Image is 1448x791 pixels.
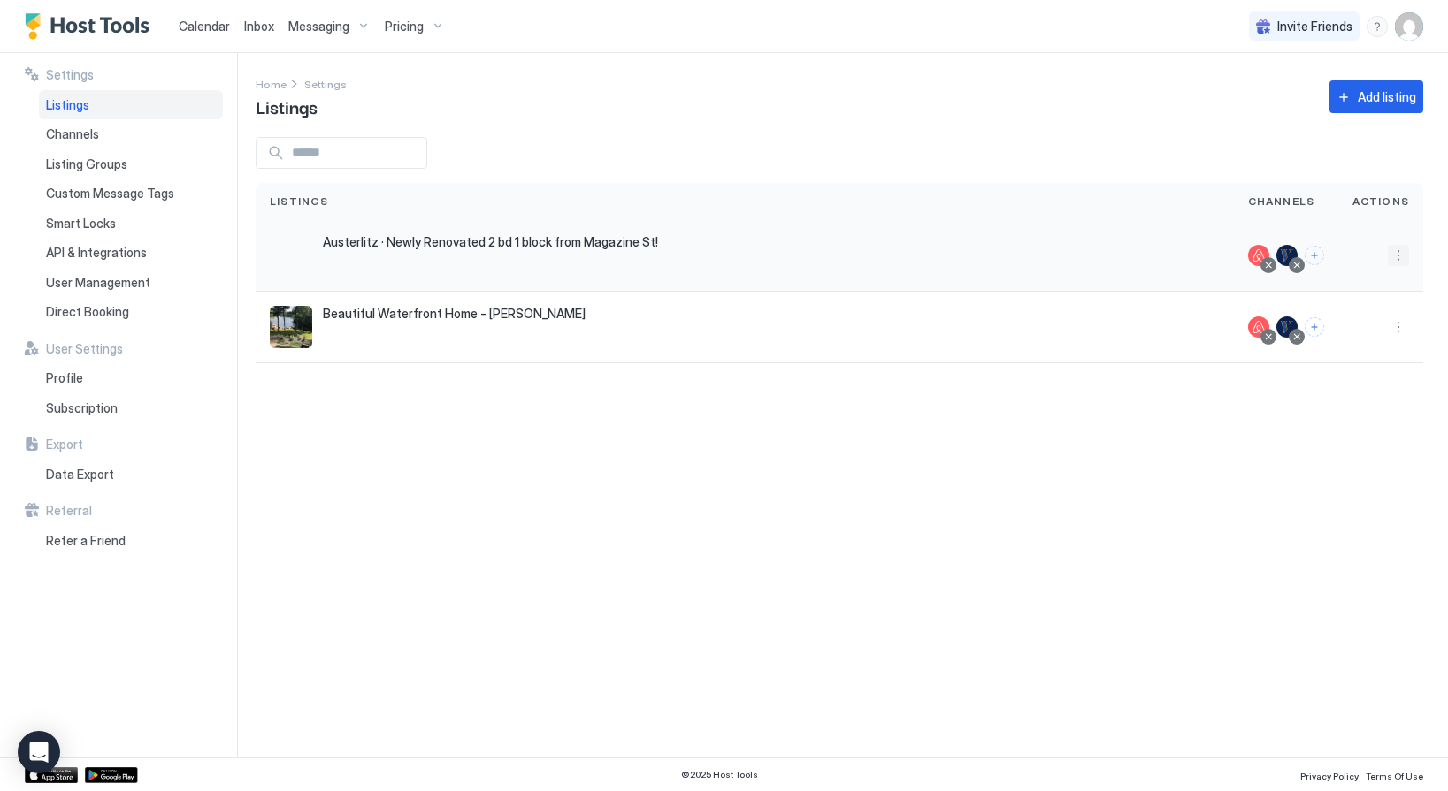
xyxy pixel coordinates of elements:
div: menu [1388,245,1409,266]
span: Channels [46,126,99,142]
span: Subscription [46,400,118,416]
div: listing image [270,234,312,277]
span: Smart Locks [46,216,116,232]
a: Custom Message Tags [39,179,223,209]
button: More options [1388,316,1409,338]
span: Profile [46,370,83,386]
span: Channels [1248,194,1315,209]
button: Connect channels [1305,246,1324,265]
span: Beautiful Waterfront Home - [PERSON_NAME] [323,306,586,322]
a: Smart Locks [39,209,223,239]
a: Profile [39,363,223,393]
div: Breadcrumb [256,74,287,93]
span: Actions [1352,194,1409,209]
span: Terms Of Use [1366,771,1423,781]
div: listing image [270,306,312,348]
a: Terms Of Use [1366,765,1423,784]
div: Open Intercom Messenger [18,731,60,773]
span: Referral [46,503,92,519]
span: Invite Friends [1277,19,1352,34]
span: Messaging [288,19,349,34]
span: Data Export [46,467,114,483]
div: menu [1367,16,1388,37]
a: Home [256,74,287,93]
a: API & Integrations [39,238,223,268]
a: Privacy Policy [1300,765,1359,784]
span: Listing Groups [46,156,127,172]
span: Settings [304,78,347,91]
input: Input Field [285,138,426,168]
span: © 2025 Host Tools [681,769,758,780]
a: Calendar [179,17,230,35]
a: Listings [39,90,223,120]
a: Google Play Store [85,767,138,783]
span: Austerlitz · Newly Renovated 2 bd 1 block from Magazine St! [323,234,658,250]
a: Channels [39,119,223,149]
span: Direct Booking [46,304,129,320]
span: Settings [46,67,94,83]
div: Add listing [1358,87,1416,106]
button: Add listing [1329,80,1423,113]
a: Data Export [39,460,223,490]
span: User Management [46,275,150,291]
span: Export [46,437,83,453]
span: Refer a Friend [46,533,126,549]
span: Home [256,78,287,91]
a: Refer a Friend [39,526,223,556]
span: Pricing [385,19,424,34]
a: User Management [39,268,223,298]
div: User profile [1395,12,1423,41]
a: Inbox [244,17,274,35]
div: Breadcrumb [304,74,347,93]
span: Listings [270,194,329,209]
a: Direct Booking [39,297,223,327]
button: Connect channels [1305,317,1324,337]
a: Subscription [39,393,223,423]
span: User Settings [46,341,123,357]
a: Settings [304,74,347,93]
a: Listing Groups [39,149,223,179]
div: menu [1388,316,1409,338]
button: More options [1388,245,1409,266]
a: Host Tools Logo [25,13,157,40]
span: API & Integrations [46,245,147,261]
span: Listings [256,93,318,119]
span: Listings [46,97,89,113]
a: App Store [25,767,78,783]
span: Custom Message Tags [46,186,174,202]
span: Privacy Policy [1300,771,1359,781]
span: Calendar [179,19,230,34]
span: Inbox [244,19,274,34]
